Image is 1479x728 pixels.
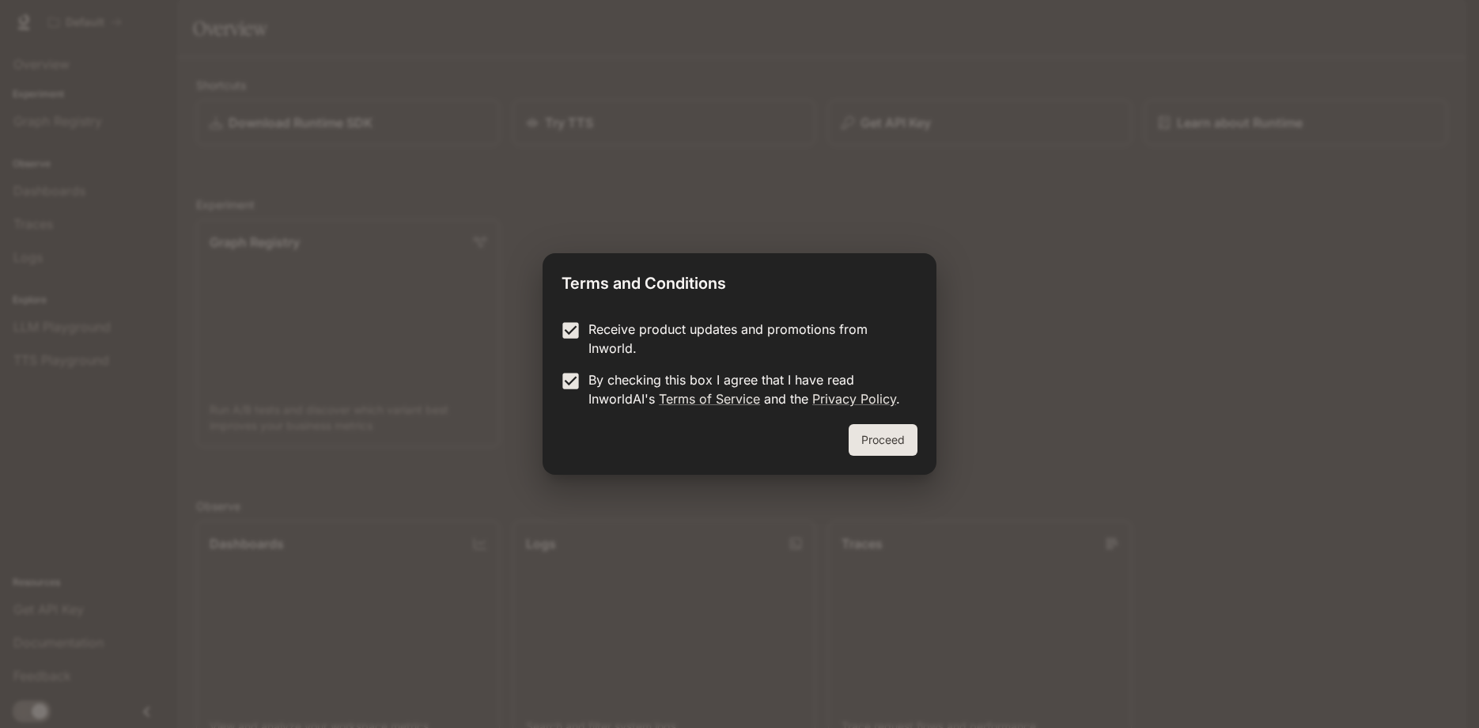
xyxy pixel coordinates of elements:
a: Privacy Policy [812,391,896,407]
p: Receive product updates and promotions from Inworld. [588,320,905,358]
button: Proceed [849,424,917,456]
p: By checking this box I agree that I have read InworldAI's and the . [588,370,905,408]
a: Terms of Service [659,391,760,407]
h2: Terms and Conditions [543,253,936,307]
